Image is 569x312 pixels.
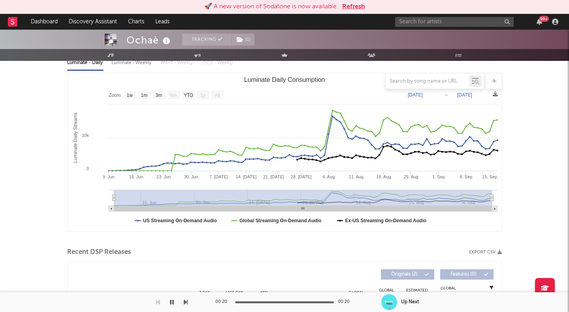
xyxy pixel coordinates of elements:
span: Spotify Popularity [283,291,306,303]
text: 8. Sep [460,174,473,179]
button: Export CSV [469,250,502,255]
div: 🚀 A new version of Sodatone is now available. [204,2,338,11]
text: Luminate Daily Streams [73,112,78,163]
text: 1m [141,93,148,98]
text: 30. Jun [184,174,198,179]
div: Ochaè [126,34,172,47]
a: Leads [150,14,175,30]
text: 15. Sep [482,174,497,179]
text: 16. Jun [129,174,143,179]
a: Discovery Assistant [63,14,122,30]
span: Last Day Spotify Plays [224,290,245,304]
text: Zoom [109,93,121,98]
text: 1. Sep [432,174,445,179]
text: Global Streaming On-Demand Audio [239,218,322,223]
div: 99 + [539,16,549,22]
a: Dashboard [25,14,63,30]
text: [DATE] [408,92,423,98]
span: Originals ( 2 ) [386,272,422,277]
button: (1) [232,34,254,45]
span: ATD Spotify Plays [253,290,274,304]
input: Search for artists [395,17,514,27]
text: 6m [170,93,177,98]
button: Tracking [182,34,232,45]
span: Estimated % Playlist Streams Last Day [406,288,428,307]
text: 7. [DATE] [209,174,228,179]
span: ( 1 ) [232,34,255,45]
svg: Luminate Daily Consumption [68,73,501,231]
span: Recent DSP Releases [67,248,131,257]
div: 00:20 [338,297,354,307]
text: 11. Aug [349,174,364,179]
text: 10k [82,133,89,138]
button: 99+ [537,19,542,25]
div: Up Next [401,299,419,306]
text: 21. [DATE] [263,174,284,179]
button: Originals(2) [381,269,434,280]
span: Global ATD Audio Streams [345,290,367,304]
div: Global Streaming Trend (Last 60D) [436,286,460,309]
text: 18. Aug [376,174,391,179]
text: 25. Aug [404,174,418,179]
text: 28. [DATE] [291,174,312,179]
text: Ex-US Streaming On-Demand Audio [345,218,427,223]
text: [DATE] [457,92,472,98]
text: 4. Aug [322,174,335,179]
text: 0 [87,166,89,171]
text: YTD [184,93,193,98]
div: 00:20 [215,297,231,307]
div: Luminate - Weekly [111,56,153,70]
span: 7 Day Spotify Plays [194,290,215,304]
div: Luminate - Daily [67,56,104,70]
a: Charts [122,14,150,30]
text: 1w [127,93,133,98]
text: 3m [156,93,162,98]
span: Global Rolling 7D Audio Streams [375,288,397,307]
span: Features ( 0 ) [445,272,482,277]
text: 23. Jun [156,174,171,179]
input: Search by song name or URL [386,78,469,85]
button: Features(0) [440,269,494,280]
text: US Streaming On-Demand Audio [143,218,217,223]
text: All [215,93,220,98]
text: 14. [DATE] [236,174,256,179]
button: Refresh [342,2,365,11]
text: 9. Jun [103,174,115,179]
text: → [444,92,448,98]
text: 1y [200,93,205,98]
